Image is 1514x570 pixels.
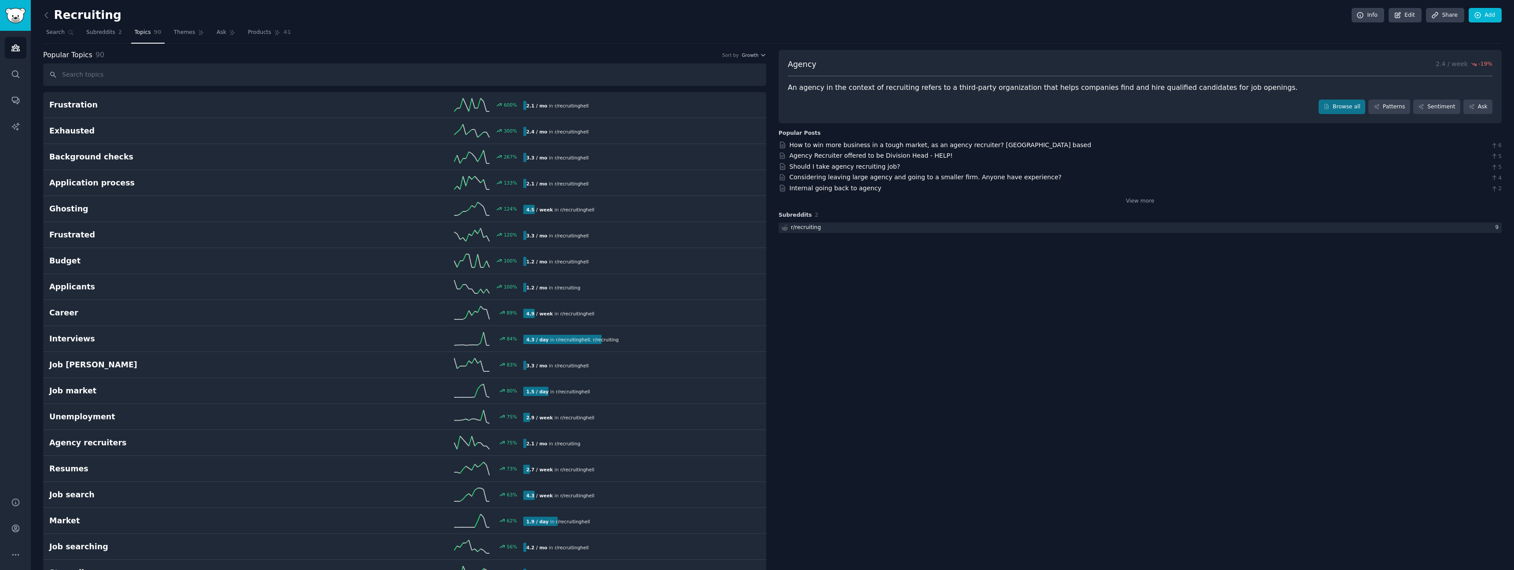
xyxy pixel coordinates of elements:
a: Topics90 [131,26,164,44]
span: r/ recruitinghell [556,337,590,342]
a: Ask [213,26,239,44]
span: r/ recruitinghell [556,519,590,524]
div: 75 % [507,440,517,446]
h2: Job [PERSON_NAME] [49,359,286,370]
span: r/ recruitinghell [555,259,588,264]
div: in [523,231,592,240]
span: 90 [96,51,104,59]
span: r/ recruitinghell [555,545,588,550]
input: Search topics [43,63,766,86]
div: 89 % [507,310,517,316]
b: 2.7 / week [526,467,553,472]
span: Agency [788,59,816,70]
b: 1.9 / day [526,519,549,524]
b: 4.5 / week [526,207,553,212]
h2: Applicants [49,281,286,292]
b: 2.1 / mo [526,181,548,186]
img: GummySearch logo [5,8,26,23]
a: Agency Recruiter offered to be Division Head - HELP! [790,152,953,159]
p: 2.4 / week [1436,59,1492,70]
h2: Interviews [49,333,286,344]
div: in [523,205,598,214]
b: 1.5 / day [526,389,549,394]
span: , [590,337,591,342]
b: 4.9 / week [526,311,553,316]
div: 84 % [507,336,517,342]
div: 120 % [504,232,517,238]
a: Should I take agency recruiting job? [790,163,900,170]
b: 3.3 / mo [526,363,548,368]
div: An agency in the context of recruiting refers to a third-party organization that helps companies ... [788,82,1492,93]
span: 2 [815,212,819,218]
h2: Job searching [49,541,286,552]
h2: Agency recruiters [49,437,286,448]
span: r/ recruitinghell [560,415,594,420]
a: Products41 [245,26,294,44]
a: Frustration600%2.1 / moin r/recruitinghell [43,92,766,118]
h2: Job search [49,489,286,500]
div: 100 % [504,258,517,264]
a: Applicants100%1.2 / moin r/recruiting [43,274,766,300]
a: Budget100%1.2 / moin r/recruitinghell [43,248,766,274]
span: 6 [1491,142,1502,150]
a: Internal going back to agency [790,185,882,192]
div: r/ recruiting [791,224,821,232]
div: in [523,335,622,344]
b: 2.9 / week [526,415,553,420]
span: Products [248,29,271,37]
span: 41 [283,29,291,37]
h2: Exhausted [49,126,286,137]
b: 4.3 / day [526,337,549,342]
span: Themes [174,29,195,37]
div: 63 % [507,492,517,498]
span: r/ recruitinghell [555,233,588,238]
div: 75 % [507,414,517,420]
span: r/ recruitinghell [556,389,590,394]
span: Search [46,29,65,37]
span: r/ recruitinghell [560,467,594,472]
b: 3.3 / mo [526,155,548,160]
div: 73 % [507,466,517,472]
span: r/ recruiting [593,337,618,342]
a: Sentiment [1413,100,1460,115]
a: Subreddits2 [83,26,125,44]
div: 267 % [504,154,517,160]
div: Sort by [722,52,739,58]
a: Job [PERSON_NAME]83%3.3 / moin r/recruitinghell [43,352,766,378]
span: Popular Topics [43,50,92,61]
span: r/ recruitinghell [555,103,588,108]
b: 1.2 / mo [526,259,548,264]
h2: Background checks [49,152,286,163]
a: Ask [1463,100,1492,115]
span: r/ recruitinghell [560,207,594,212]
a: Job search63%4.3 / weekin r/recruitinghell [43,482,766,508]
a: Ghosting124%4.5 / weekin r/recruitinghell [43,196,766,222]
a: Info [1352,8,1384,23]
h2: Frustrated [49,229,286,241]
div: in [523,387,593,396]
a: Frustrated120%3.3 / moin r/recruitinghell [43,222,766,248]
div: 62 % [507,518,517,524]
a: Agency recruiters75%2.1 / moin r/recruiting [43,430,766,456]
button: Growth [742,52,766,58]
div: 83 % [507,362,517,368]
span: r/ recruitinghell [555,155,588,160]
a: Application process133%2.1 / moin r/recruitinghell [43,170,766,196]
h2: Market [49,515,286,526]
span: r/ recruitinghell [560,311,594,316]
div: in [523,439,584,448]
div: Popular Posts [779,130,821,137]
a: View more [1126,197,1154,205]
span: 5 [1491,163,1502,171]
div: in [523,179,592,188]
div: in [523,283,584,292]
a: Market62%1.9 / dayin r/recruitinghell [43,508,766,534]
a: Share [1426,8,1464,23]
span: Topics [134,29,151,37]
h2: Career [49,307,286,318]
div: in [523,465,598,474]
a: Interviews84%4.3 / dayin r/recruitinghell,r/recruiting [43,326,766,352]
div: in [523,491,598,500]
span: r/ recruitinghell [555,363,588,368]
a: Unemployment75%2.9 / weekin r/recruitinghell [43,404,766,430]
